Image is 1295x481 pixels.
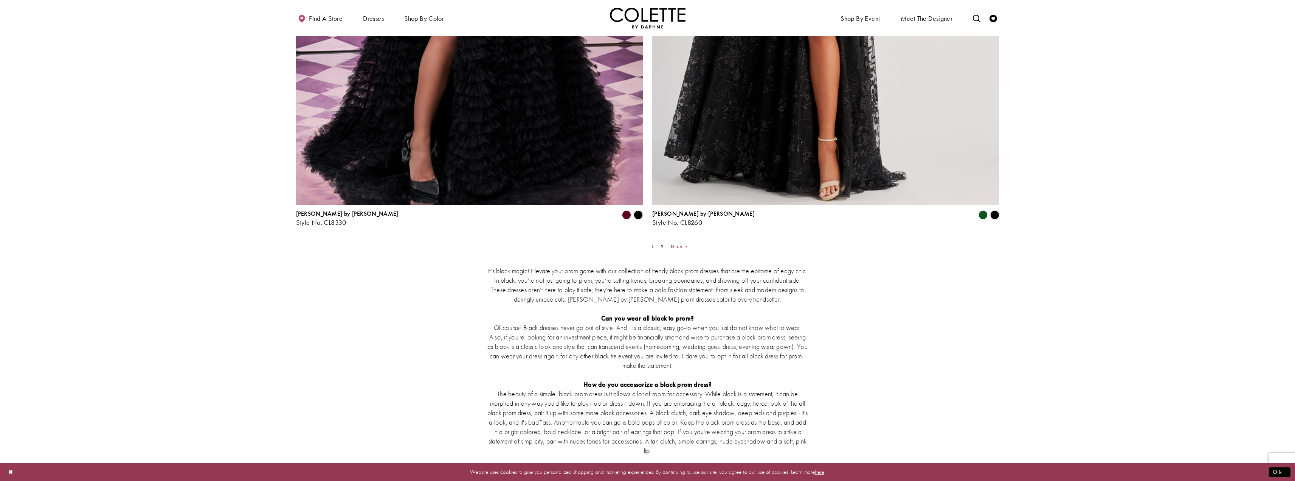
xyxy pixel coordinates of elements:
span: Current Page [648,241,657,252]
span: 2 [661,243,665,250]
span: Next [671,243,692,250]
a: Toggle search [971,8,982,28]
span: Shop By Event [839,8,882,28]
p: It’s black magic! Elevate your prom game with our collection of trendy black prom dresses that ar... [487,266,808,304]
div: Colette by Daphne Style No. CL8330 [296,210,399,226]
p: Website uses cookies to give you personalized shopping and marketing experiences. By continuing t... [54,467,1241,477]
i: Evergreen [979,210,988,219]
span: [PERSON_NAME] by [PERSON_NAME] [296,210,399,218]
img: Colette by Daphne [610,8,685,28]
span: Shop by color [404,15,444,22]
p: Of course! Black dresses never go out of style. And, it's a classic, easy go-to when you just do ... [487,323,808,370]
button: Close Dialog [5,465,17,479]
strong: How do you accessorize a black prom dress? [583,380,712,389]
span: Shop by color [402,8,446,28]
span: [PERSON_NAME] by [PERSON_NAME] [652,210,755,218]
span: Shop By Event [841,15,880,22]
div: Colette by Daphne Style No. CL8260 [652,210,755,226]
p: The beauty of a simple, black prom dress is it allows a lot of room for accessory. While black is... [487,389,808,455]
a: Next Page [668,241,694,252]
i: Bordeaux [622,210,631,219]
button: Submit Dialog [1269,467,1290,477]
a: Meet the designer [899,8,955,28]
a: Page 2 [659,241,667,252]
span: Meet the designer [901,15,953,22]
span: 1 [651,243,654,250]
a: here [815,468,824,476]
a: Find a store [296,8,344,28]
span: Style No. CL8330 [296,218,346,227]
a: Visit Home Page [610,8,685,28]
a: Check Wishlist [988,8,999,28]
span: Style No. CL8260 [652,218,702,227]
strong: Can you wear all black to prom? [601,314,694,322]
span: Find a store [309,15,343,22]
span: Dresses [363,15,384,22]
span: Dresses [361,8,386,28]
i: Black [634,210,643,219]
i: Black [990,210,999,219]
